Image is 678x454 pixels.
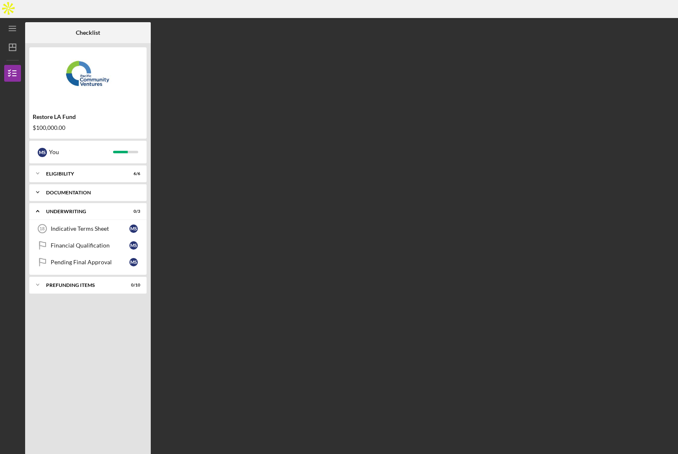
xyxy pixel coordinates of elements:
tspan: 18 [39,226,44,231]
a: Financial QualificationMS [34,237,142,254]
div: Restore LA Fund [33,113,143,120]
div: Eligibility [46,171,119,176]
a: 18Indicative Terms SheetMS [34,220,142,237]
div: $100,000.00 [33,124,143,131]
div: Documentation [46,190,136,195]
div: Pending Final Approval [51,259,129,266]
div: Financial Qualification [51,242,129,249]
div: 0 / 10 [125,283,140,288]
div: Underwriting [46,209,119,214]
a: Pending Final ApprovalMS [34,254,142,271]
div: M S [38,148,47,157]
b: Checklist [76,29,100,36]
div: Indicative Terms Sheet [51,225,129,232]
div: 6 / 6 [125,171,140,176]
img: Product logo [29,52,147,102]
div: M S [129,224,138,233]
div: Prefunding Items [46,283,119,288]
div: You [49,145,113,159]
div: 0 / 3 [125,209,140,214]
div: M S [129,258,138,266]
div: M S [129,241,138,250]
